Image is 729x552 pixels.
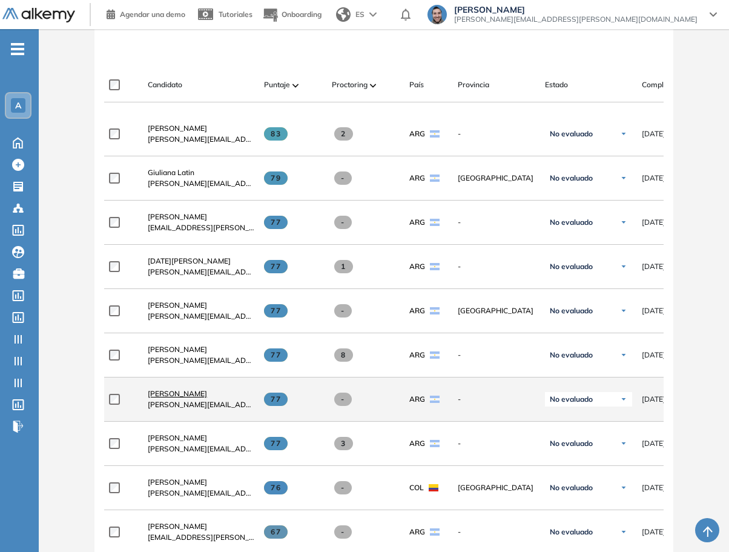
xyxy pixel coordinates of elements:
span: - [458,438,535,449]
a: [PERSON_NAME] [148,344,254,355]
a: [PERSON_NAME] [148,300,254,311]
span: 2 [334,127,353,141]
span: 77 [264,393,288,406]
span: Provincia [458,79,489,90]
img: Ícono de flecha [620,440,627,447]
span: [DATE] [642,261,665,272]
span: - [458,394,535,405]
span: ARG [409,438,425,449]
img: Ícono de flecha [620,351,627,359]
span: - [334,525,352,539]
span: 77 [264,216,288,229]
span: [PERSON_NAME][EMAIL_ADDRESS][PERSON_NAME][DOMAIN_NAME] [148,267,254,278]
a: [PERSON_NAME] [148,123,254,134]
img: ARG [430,263,440,270]
span: [DATE] [642,128,665,139]
img: Ícono de flecha [620,219,627,226]
span: [PERSON_NAME][EMAIL_ADDRESS][PERSON_NAME][DOMAIN_NAME] [148,444,254,454]
img: ARG [430,130,440,138]
span: [PERSON_NAME] [454,5,698,15]
span: [GEOGRAPHIC_DATA] [458,173,535,184]
span: 83 [264,127,288,141]
span: No evaluado [550,527,593,537]
span: [PERSON_NAME] [148,212,207,221]
span: 79 [264,171,288,185]
span: 1 [334,260,353,273]
span: 77 [264,348,288,362]
a: [PERSON_NAME] [148,388,254,399]
span: [DATE][PERSON_NAME] [148,256,231,265]
span: - [458,128,535,139]
span: [DATE] [642,394,665,405]
span: [PERSON_NAME] [148,345,207,354]
span: [GEOGRAPHIC_DATA] [458,305,535,316]
a: [DATE][PERSON_NAME] [148,256,254,267]
span: [DATE] [642,482,665,493]
img: [missing "en.ARROW_ALT" translation] [370,84,376,87]
span: No evaluado [550,439,593,448]
span: Estado [545,79,568,90]
span: 77 [264,437,288,450]
span: [DATE] [642,527,665,537]
span: Completado [642,79,683,90]
span: [GEOGRAPHIC_DATA] [458,482,535,493]
span: 77 [264,260,288,273]
img: Ícono de flecha [620,175,627,182]
i: - [11,48,24,50]
img: ARG [430,528,440,536]
img: Ícono de flecha [620,130,627,138]
span: No evaluado [550,218,593,227]
span: - [334,171,352,185]
span: - [458,350,535,361]
img: ARG [430,396,440,403]
img: [missing "en.ARROW_ALT" translation] [292,84,299,87]
span: ARG [409,128,425,139]
span: Puntaje [264,79,290,90]
img: ARG [430,219,440,226]
span: ARG [409,394,425,405]
span: ARG [409,350,425,361]
img: arrow [369,12,377,17]
img: COL [429,484,438,491]
span: [PERSON_NAME] [148,389,207,398]
span: Candidato [148,79,182,90]
a: Agendar una demo [107,6,185,21]
span: 3 [334,437,353,450]
span: Tutoriales [219,10,252,19]
span: A [15,101,21,110]
span: No evaluado [550,173,593,183]
span: No evaluado [550,394,593,404]
span: [DATE] [642,217,665,228]
span: No evaluado [550,262,593,271]
span: [PERSON_NAME][EMAIL_ADDRESS][PERSON_NAME][DOMAIN_NAME] [148,355,254,366]
button: Onboarding [262,2,322,28]
span: [PERSON_NAME] [148,477,207,487]
a: Giuliana Latin [148,167,254,178]
span: [DATE] [642,438,665,449]
span: Onboarding [282,10,322,19]
a: [PERSON_NAME] [148,521,254,532]
span: [PERSON_NAME][EMAIL_ADDRESS][PERSON_NAME][DOMAIN_NAME] [454,15,698,24]
span: - [458,527,535,537]
span: - [334,481,352,494]
span: [PERSON_NAME][EMAIL_ADDRESS][PERSON_NAME][DOMAIN_NAME] [148,399,254,410]
span: [EMAIL_ADDRESS][PERSON_NAME][DOMAIN_NAME] [148,222,254,233]
span: No evaluado [550,350,593,360]
span: - [458,217,535,228]
span: [DATE] [642,173,665,184]
img: Ícono de flecha [620,396,627,403]
span: ARG [409,173,425,184]
span: Agendar una demo [120,10,185,19]
span: [PERSON_NAME][EMAIL_ADDRESS][DOMAIN_NAME] [148,178,254,189]
a: [PERSON_NAME] [148,211,254,222]
span: No evaluado [550,306,593,316]
span: No evaluado [550,129,593,139]
span: COL [409,482,424,493]
img: ARG [430,175,440,182]
span: País [409,79,424,90]
span: [DATE] [642,350,665,361]
span: No evaluado [550,483,593,493]
span: [EMAIL_ADDRESS][PERSON_NAME][DOMAIN_NAME] [148,532,254,543]
img: Ícono de flecha [620,484,627,491]
img: ARG [430,307,440,314]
